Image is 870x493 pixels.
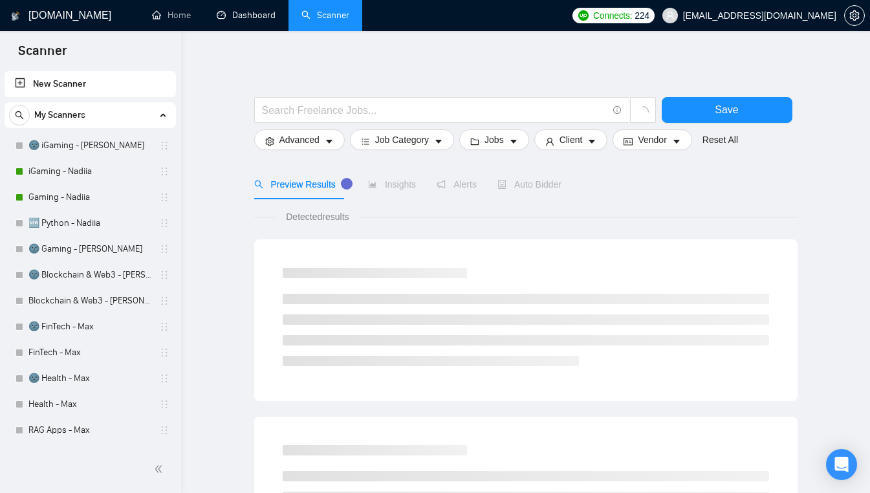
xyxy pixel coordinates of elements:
span: Preview Results [254,179,347,190]
span: double-left [154,463,167,476]
span: holder [159,192,169,203]
a: 🌚 Gaming - [PERSON_NAME] [28,236,151,262]
span: holder [159,244,169,254]
span: Advanced [279,133,320,147]
a: setting [844,10,865,21]
span: Job Category [375,133,429,147]
span: user [666,11,675,20]
button: search [9,105,30,126]
span: Detected results [277,210,358,224]
span: holder [159,218,169,228]
div: Tooltip anchor [341,178,353,190]
a: 🌚 Odoo - Nadiia [28,443,151,469]
span: Connects: [593,8,632,23]
a: 🌚 iGaming - [PERSON_NAME] [28,133,151,159]
span: holder [159,347,169,358]
span: holder [159,270,169,280]
span: Client [560,133,583,147]
button: setting [844,5,865,26]
button: idcardVendorcaret-down [613,129,691,150]
span: caret-down [587,137,596,146]
span: 224 [635,8,649,23]
button: barsJob Categorycaret-down [350,129,454,150]
span: caret-down [509,137,518,146]
span: holder [159,296,169,306]
a: 🆕 Python - Nadiia [28,210,151,236]
span: Auto Bidder [497,179,561,190]
span: loading [637,106,649,118]
span: holder [159,166,169,177]
span: caret-down [672,137,681,146]
button: folderJobscaret-down [459,129,529,150]
a: iGaming - Nadiia [28,159,151,184]
li: New Scanner [5,71,176,97]
span: caret-down [434,137,443,146]
span: setting [265,137,274,146]
span: search [254,180,263,189]
span: area-chart [368,180,377,189]
a: Gaming - Nadiia [28,184,151,210]
span: robot [497,180,506,189]
a: FinTech - Max [28,340,151,366]
a: 🌚 Health - Max [28,366,151,391]
a: searchScanner [301,10,349,21]
span: user [545,137,554,146]
a: Blockchain & Web3 - [PERSON_NAME] [28,288,151,314]
span: folder [470,137,479,146]
a: 🌚 Blockchain & Web3 - [PERSON_NAME] [28,262,151,288]
span: Alerts [437,179,477,190]
span: caret-down [325,137,334,146]
span: holder [159,322,169,332]
span: notification [437,180,446,189]
button: Save [662,97,792,123]
span: holder [159,425,169,435]
span: Vendor [638,133,666,147]
a: homeHome [152,10,191,21]
span: Scanner [8,41,77,69]
span: My Scanners [34,102,85,128]
span: bars [361,137,370,146]
a: RAG Apps - Max [28,417,151,443]
a: New Scanner [15,71,166,97]
span: holder [159,140,169,151]
a: Health - Max [28,391,151,417]
button: settingAdvancedcaret-down [254,129,345,150]
span: Jobs [484,133,504,147]
span: holder [159,399,169,410]
span: info-circle [613,106,622,115]
input: Search Freelance Jobs... [262,102,607,118]
a: Reset All [702,133,738,147]
span: idcard [624,137,633,146]
span: Save [715,102,738,118]
button: userClientcaret-down [534,129,608,150]
div: Open Intercom Messenger [826,449,857,480]
img: upwork-logo.png [578,10,589,21]
span: holder [159,373,169,384]
span: Insights [368,179,416,190]
a: dashboardDashboard [217,10,276,21]
span: setting [845,10,864,21]
span: search [10,111,29,120]
a: 🌚 FinTech - Max [28,314,151,340]
img: logo [11,6,20,27]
